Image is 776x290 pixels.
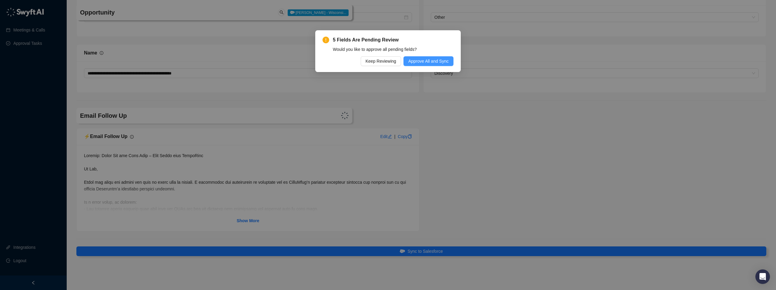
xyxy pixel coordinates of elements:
span: exclamation-circle [323,37,329,43]
div: Would you like to approve all pending fields? [333,46,453,53]
button: Keep Reviewing [361,56,401,66]
span: Approve All and Sync [408,58,449,64]
button: Approve All and Sync [403,56,453,66]
span: Keep Reviewing [366,58,396,64]
div: Open Intercom Messenger [755,269,770,284]
span: 5 Fields Are Pending Review [333,36,453,44]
